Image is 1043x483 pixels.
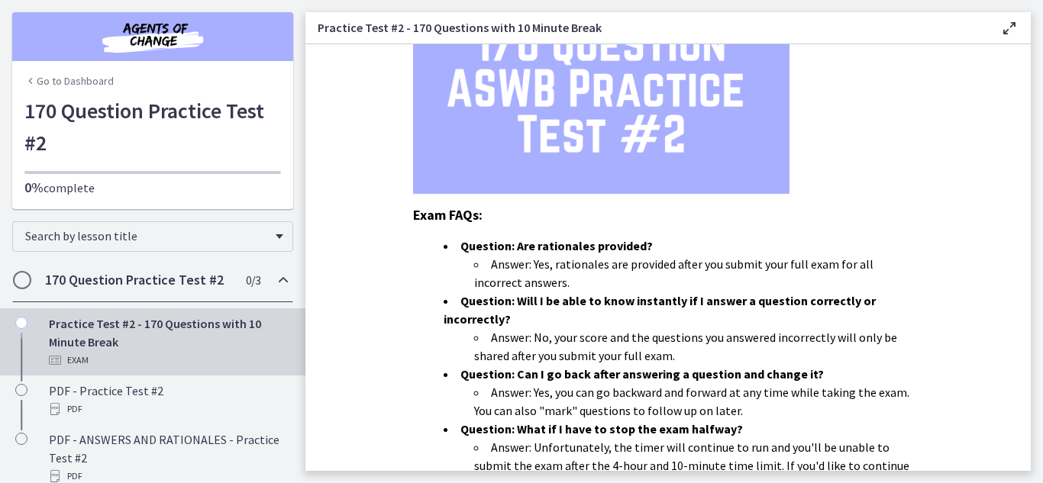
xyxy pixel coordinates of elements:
strong: Question: Will I be able to know instantly if I answer a question correctly or incorrectly? [444,293,876,327]
div: Practice Test #2 - 170 Questions with 10 Minute Break [49,314,287,369]
div: PDF - Practice Test #2 [49,382,287,418]
p: complete [24,179,281,197]
h2: 170 Question Practice Test #2 [45,271,231,289]
a: Go to Dashboard [24,73,114,89]
div: Search by lesson title [12,221,293,252]
span: Exam FAQs: [413,206,483,224]
li: Answer: Yes, rationales are provided after you submit your full exam for all incorrect answers. [474,255,923,291]
li: Answer: No, your score and the questions you answered incorrectly will only be shared after you s... [474,328,923,365]
div: Exam [49,351,287,369]
div: PDF [49,400,287,418]
li: Answer: Yes, you can go backward and forward at any time while taking the exam. You can also "mar... [474,383,923,420]
h1: 170 Question Practice Test #2 [24,95,281,159]
strong: Question: Are rationales provided? [460,238,653,253]
h3: Practice Test #2 - 170 Questions with 10 Minute Break [318,18,976,37]
img: Agents of Change Social Work Test Prep [61,18,244,55]
span: 0% [24,179,44,196]
strong: Question: What if I have to stop the exam halfway? [460,421,743,436]
strong: Question: Can I go back after answering a question and change it? [460,366,824,382]
span: 0 / 3 [246,271,260,289]
span: Search by lesson title [25,228,268,243]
